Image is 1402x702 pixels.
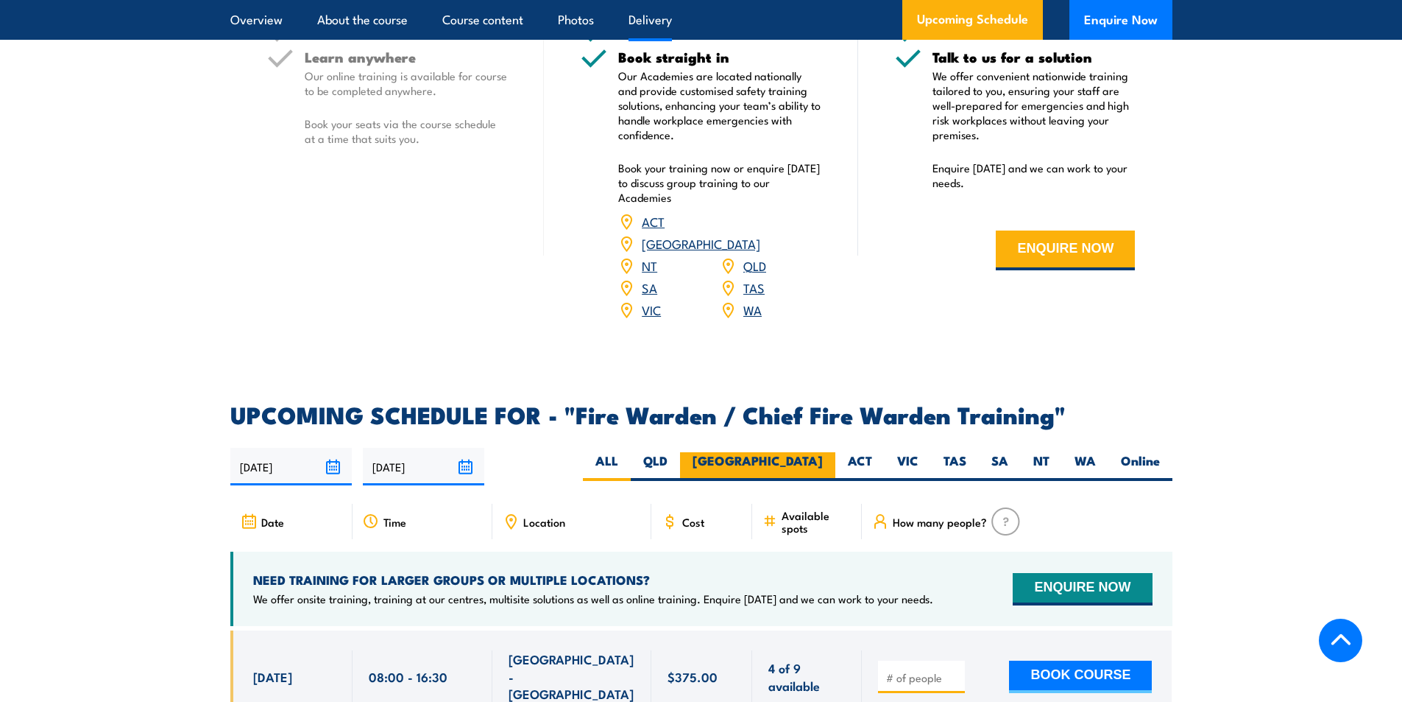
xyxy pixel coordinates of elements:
a: WA [743,301,762,318]
input: From date [230,448,352,485]
label: QLD [631,452,680,481]
button: ENQUIRE NOW [1013,573,1152,606]
p: Our online training is available for course to be completed anywhere. [305,69,508,98]
a: SA [642,278,657,296]
a: NT [642,256,657,274]
span: 08:00 - 16:30 [369,668,447,685]
a: QLD [743,256,766,274]
p: Our Academies are located nationally and provide customised safety training solutions, enhancing ... [618,69,821,142]
p: We offer convenient nationwide training tailored to you, ensuring your staff are well-prepared fo... [932,69,1136,142]
label: VIC [885,452,931,481]
span: Time [383,516,406,528]
button: BOOK COURSE [1009,661,1152,693]
p: Enquire [DATE] and we can work to your needs. [932,161,1136,190]
a: VIC [642,301,661,318]
a: TAS [743,278,765,296]
label: ACT [835,452,885,481]
label: SA [979,452,1021,481]
label: Online [1108,452,1172,481]
span: Cost [682,516,704,528]
h2: UPCOMING SCHEDULE FOR - "Fire Warden / Chief Fire Warden Training" [230,404,1172,424]
button: ENQUIRE NOW [996,231,1135,270]
h4: NEED TRAINING FOR LARGER GROUPS OR MULTIPLE LOCATIONS? [253,572,933,588]
label: TAS [931,452,979,481]
a: [GEOGRAPHIC_DATA] [642,234,760,252]
span: $375.00 [668,668,718,685]
p: Book your training now or enquire [DATE] to discuss group training to our Academies [618,161,821,205]
h5: Book straight in [618,50,821,64]
h5: Learn anywhere [305,50,508,64]
h5: Talk to us for a solution [932,50,1136,64]
span: Date [261,516,284,528]
span: Available spots [782,509,852,534]
a: ACT [642,212,665,230]
label: [GEOGRAPHIC_DATA] [680,452,835,481]
span: [GEOGRAPHIC_DATA] - [GEOGRAPHIC_DATA] [509,650,635,702]
label: ALL [583,452,631,481]
span: [DATE] [253,668,292,685]
span: 4 of 9 available [768,659,846,694]
input: # of people [886,670,960,685]
span: How many people? [893,516,987,528]
label: NT [1021,452,1062,481]
span: Location [523,516,565,528]
p: Book your seats via the course schedule at a time that suits you. [305,116,508,146]
label: WA [1062,452,1108,481]
input: To date [363,448,484,485]
p: We offer onsite training, training at our centres, multisite solutions as well as online training... [253,592,933,606]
